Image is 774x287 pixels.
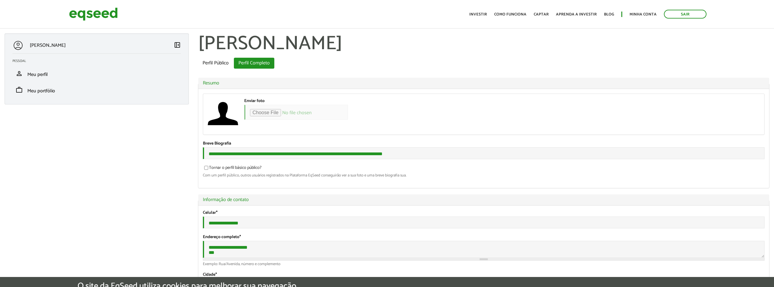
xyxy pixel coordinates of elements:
a: workMeu portfólio [12,86,181,94]
a: Como funciona [494,12,526,16]
span: work [16,86,23,94]
a: Sair [664,10,706,19]
span: Meu perfil [27,70,48,79]
li: Meu portfólio [8,82,186,98]
a: Resumo [203,81,765,86]
label: Enviar foto [244,99,265,103]
div: Com um perfil público, outros usuários registrados na Plataforma EqSeed conseguirão ver a sua fot... [203,173,765,177]
h1: [PERSON_NAME] [198,33,769,55]
span: Este campo é obrigatório. [215,271,217,278]
a: Perfil Público [198,58,233,69]
span: Meu portfólio [27,87,55,95]
p: [PERSON_NAME] [30,43,66,48]
span: left_panel_close [174,41,181,49]
a: Investir [469,12,487,16]
img: EqSeed [69,6,118,22]
a: Perfil Completo [234,58,274,69]
a: Ver perfil do usuário. [208,98,238,129]
span: Este campo é obrigatório. [239,234,241,241]
a: personMeu perfil [12,70,181,77]
a: Blog [604,12,614,16]
div: Exemplo: Rua/Avenida, número e complemento [203,262,765,266]
label: Breve Biografia [203,142,231,146]
li: Meu perfil [8,65,186,82]
a: Captar [534,12,549,16]
label: Celular [203,211,217,215]
label: Tornar o perfil básico público? [203,166,262,172]
label: Cidade [203,273,217,277]
a: Minha conta [630,12,657,16]
a: Colapsar menu [174,41,181,50]
a: Informação de contato [203,197,765,202]
input: Tornar o perfil básico público? [201,166,212,170]
span: person [16,70,23,77]
span: Este campo é obrigatório. [216,209,217,216]
img: Foto de Guilherme Bueno Pereira [208,98,238,129]
a: Aprenda a investir [556,12,597,16]
label: Endereço completo [203,235,241,239]
h2: Pessoal [12,59,186,63]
